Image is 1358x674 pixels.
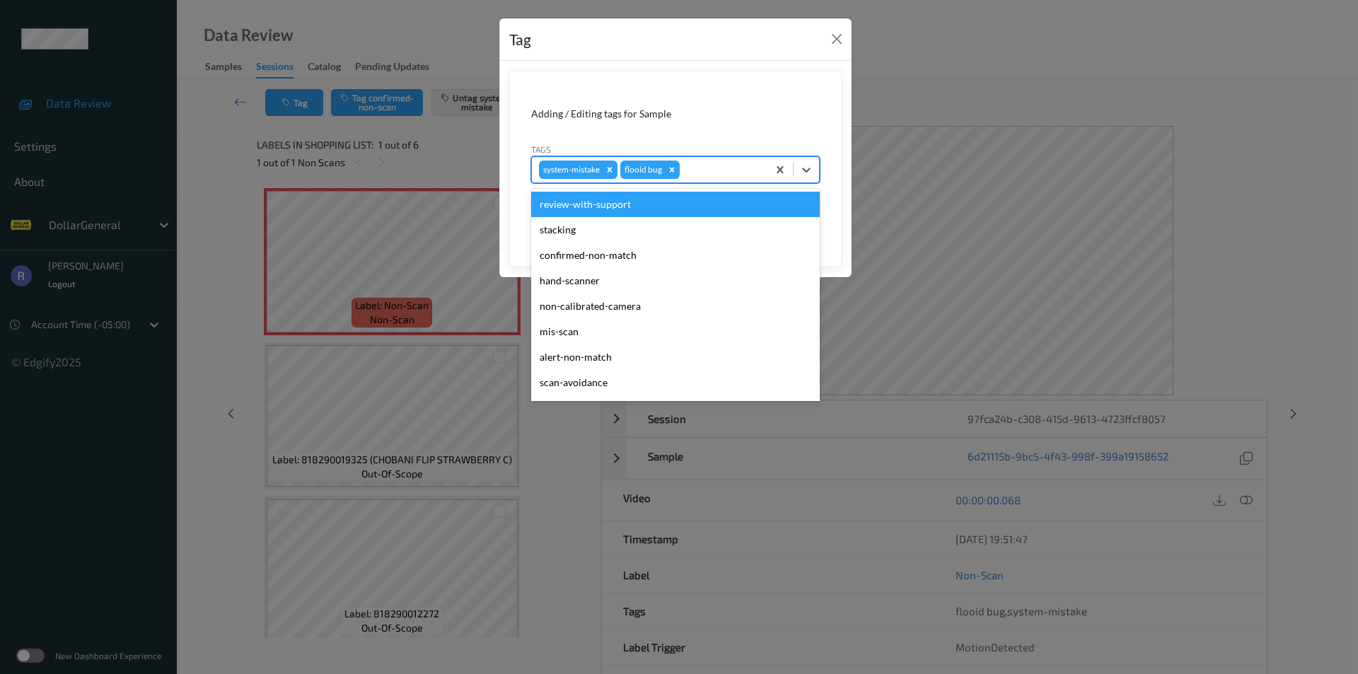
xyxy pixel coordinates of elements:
[531,143,551,156] label: Tags
[531,344,820,370] div: alert-non-match
[827,29,847,49] button: Close
[509,28,531,51] div: Tag
[664,161,680,179] div: Remove flooid bug
[531,243,820,268] div: confirmed-non-match
[531,192,820,217] div: review-with-support
[531,370,820,395] div: scan-avoidance
[602,161,617,179] div: Remove system-mistake
[531,395,820,421] div: suspect-non-match
[620,161,664,179] div: flooid bug
[531,217,820,243] div: stacking
[531,107,820,121] div: Adding / Editing tags for Sample
[539,161,602,179] div: system-mistake
[531,319,820,344] div: mis-scan
[531,268,820,294] div: hand-scanner
[531,294,820,319] div: non-calibrated-camera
